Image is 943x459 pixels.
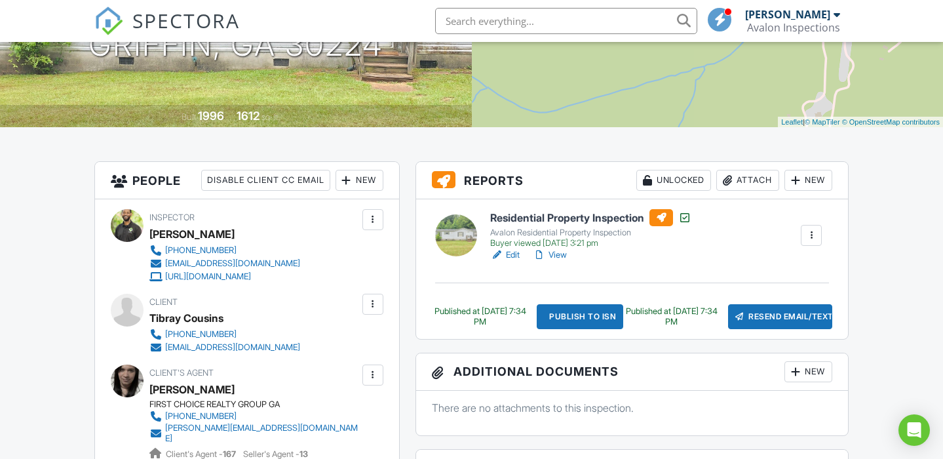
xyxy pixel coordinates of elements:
[182,112,196,122] span: Built
[432,401,833,415] p: There are no attachments to this inspection.
[778,117,943,128] div: |
[623,306,721,327] div: Published at [DATE] 7:34 PM
[165,423,359,444] div: [PERSON_NAME][EMAIL_ADDRESS][DOMAIN_NAME]
[149,328,300,341] a: [PHONE_NUMBER]
[149,297,178,307] span: Client
[149,212,195,222] span: Inspector
[636,170,711,191] div: Unlocked
[747,21,840,34] div: Avalon Inspections
[898,414,930,446] div: Open Intercom Messenger
[165,258,300,269] div: [EMAIL_ADDRESS][DOMAIN_NAME]
[533,249,567,262] a: View
[166,449,238,459] span: Client's Agent -
[165,342,300,353] div: [EMAIL_ADDRESS][DOMAIN_NAME]
[243,449,308,459] span: Seller's Agent -
[95,162,399,199] h3: People
[336,170,383,191] div: New
[416,353,849,391] h3: Additional Documents
[416,162,849,199] h3: Reports
[237,109,260,123] div: 1612
[149,270,300,283] a: [URL][DOMAIN_NAME]
[490,238,691,249] div: Buyer viewed [DATE] 3:21 pm
[165,329,237,339] span: [PHONE_NUMBER]
[149,410,359,423] a: [PHONE_NUMBER]
[132,7,240,34] span: SPECTORA
[165,245,237,255] span: [PHONE_NUMBER]
[149,380,235,399] a: [PERSON_NAME]
[745,8,830,21] div: [PERSON_NAME]
[149,308,223,328] div: Tibray Cousins
[728,304,832,329] div: Resend Email/Text
[842,118,940,126] a: © OpenStreetMap contributors
[299,449,308,459] strong: 13
[784,170,832,191] div: New
[261,112,280,122] span: sq. ft.
[781,118,803,126] a: Leaflet
[94,18,240,45] a: SPECTORA
[149,244,300,257] a: [PHONE_NUMBER]
[198,109,224,123] div: 1996
[805,118,840,126] a: © MapTiler
[149,341,300,354] a: [EMAIL_ADDRESS][DOMAIN_NAME]
[432,306,529,327] div: Published at [DATE] 7:34 PM
[201,170,330,191] div: Disable Client CC Email
[716,170,779,191] div: Attach
[490,249,520,262] a: Edit
[165,271,251,282] div: [URL][DOMAIN_NAME]
[490,209,691,249] a: Residential Property Inspection Avalon Residential Property Inspection Buyer viewed [DATE] 3:21 pm
[537,304,623,329] div: Publish to ISN
[149,399,370,410] div: FIRST CHOICE REALTY GROUP GA
[149,368,214,378] span: Client's Agent
[490,209,691,226] h6: Residential Property Inspection
[165,411,237,421] span: [PHONE_NUMBER]
[149,224,235,244] div: [PERSON_NAME]
[435,8,697,34] input: Search everything...
[149,423,359,444] a: [PERSON_NAME][EMAIL_ADDRESS][DOMAIN_NAME]
[94,7,123,35] img: The Best Home Inspection Software - Spectora
[490,228,691,238] div: Avalon Residential Property Inspection
[784,361,832,382] div: New
[149,257,300,270] a: [EMAIL_ADDRESS][DOMAIN_NAME]
[223,449,236,459] strong: 167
